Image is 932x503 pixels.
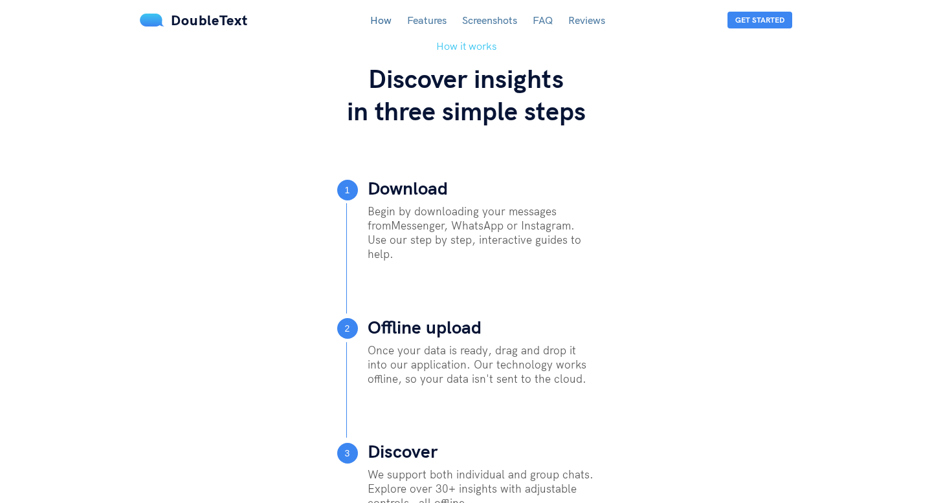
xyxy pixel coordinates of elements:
[407,14,447,27] a: Features
[345,318,350,339] span: 2
[140,14,164,27] img: mS3x8y1f88AAAAABJRU5ErkJggg==
[368,204,595,261] p: Begin by downloading your messages from Messenger, WhatsApp or Instagram . Use our step by step, ...
[345,180,350,200] span: 1
[568,14,605,27] a: Reviews
[368,442,438,461] h4: Discover
[140,62,792,127] h3: Discover insights in three simple steps
[368,178,448,198] h4: Download
[140,38,792,54] h5: How it works
[345,443,350,464] span: 3
[171,11,248,29] span: DoubleText
[140,11,248,29] a: DoubleText
[368,343,595,386] p: Once your data is ready, drag and drop it into our application. Our technology works offline, so ...
[727,12,792,28] button: Get Started
[533,14,553,27] a: FAQ
[368,317,482,337] h4: Offline upload
[370,14,392,27] a: How
[462,14,517,27] a: Screenshots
